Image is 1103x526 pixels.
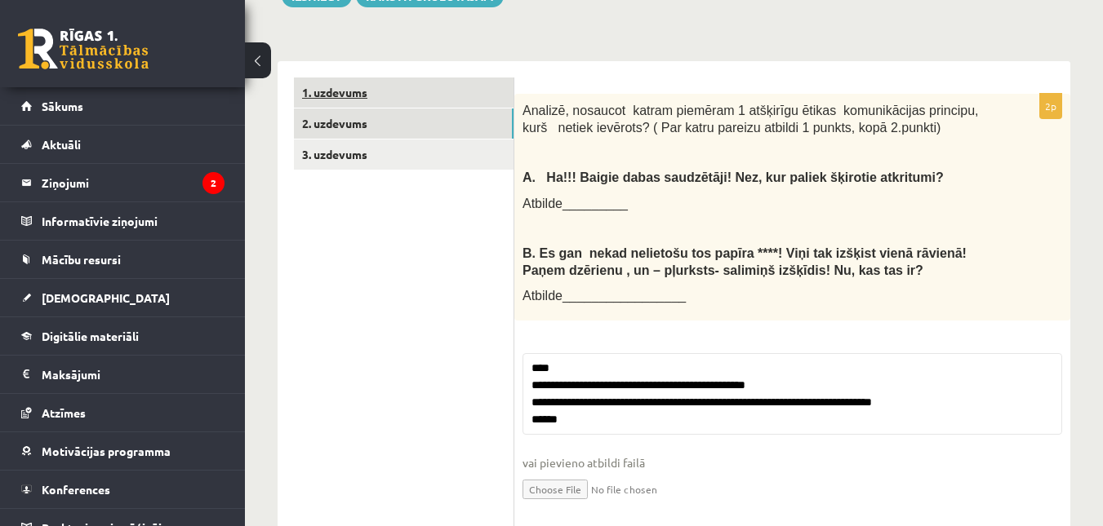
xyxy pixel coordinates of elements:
[523,454,1062,471] span: vai pievieno atbildi failā
[294,77,514,108] a: 1. uzdevums
[21,126,225,163] a: Aktuāli
[42,444,171,458] span: Motivācijas programma
[21,241,225,278] a: Mācību resursi
[523,289,686,303] span: Atbilde_________________
[42,164,225,201] legend: Ziņojumi
[21,394,225,431] a: Atzīmes
[523,197,628,210] span: Atbilde_________
[202,172,225,194] i: 2
[21,279,225,316] a: [DEMOGRAPHIC_DATA]
[42,329,139,343] span: Digitālie materiāli
[523,246,536,260] strong: B.
[42,202,225,240] legend: Informatīvie ziņojumi
[1039,93,1062,119] p: 2p
[21,202,225,240] a: Informatīvie ziņojumi
[21,432,225,470] a: Motivācijas programma
[42,252,121,267] span: Mācību resursi
[18,29,149,69] a: Rīgas 1. Tālmācības vidusskola
[294,108,514,139] a: 2. uzdevums
[42,137,81,152] span: Aktuāli
[523,170,944,184] span: A. Ha!!! Baigie dabas saudzētāji! Nez, kur paliek šķirotie atkritumi?
[523,104,978,135] span: Analizē, nosaucot katram piemēram 1 atšķirīgu ētikas komunikācijas principu, kurš netiek ievērots...
[21,87,225,125] a: Sākums
[21,164,225,201] a: Ziņojumi2
[42,290,170,305] span: [DEMOGRAPHIC_DATA]
[21,356,225,393] a: Maksājumi
[294,139,514,170] a: 3. uzdevums
[42,405,86,420] span: Atzīmes
[42,356,225,393] legend: Maksājumi
[42,99,83,113] span: Sākums
[21,317,225,355] a: Digitālie materiāli
[523,246,967,277] b: Es gan nekad nelietošu tos papīra ****! Viņi tak izšķist vienā rāvienā! Paņem dzērienu , un – pļu...
[21,471,225,508] a: Konferences
[42,482,110,497] span: Konferences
